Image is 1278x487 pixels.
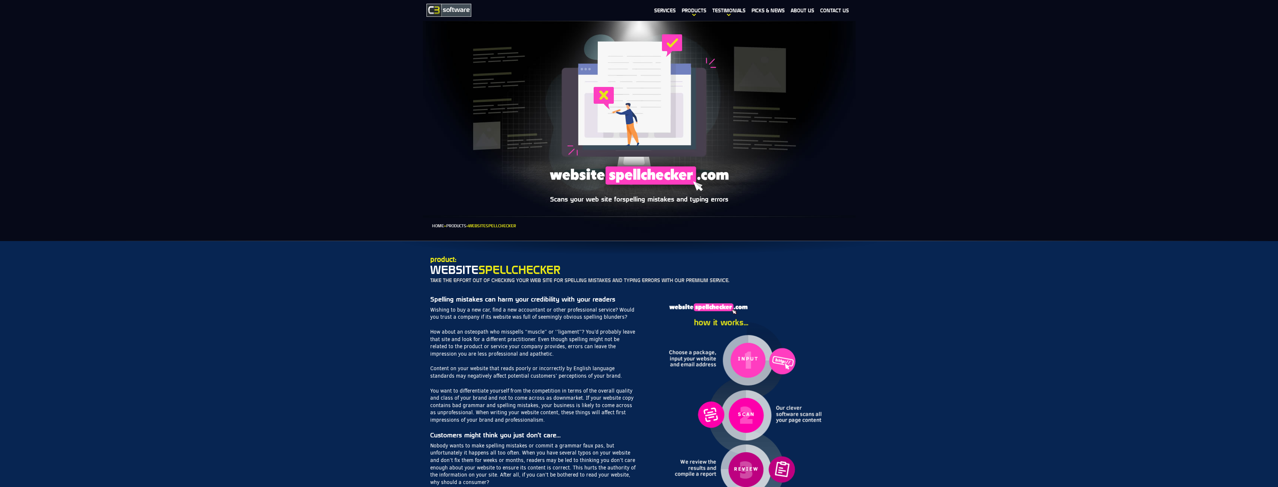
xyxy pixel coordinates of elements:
[749,2,788,19] a: Picks & News
[709,2,749,19] a: Testimonials
[430,256,848,263] h4: product:
[430,387,635,424] p: You want to differentiate yourself from the competition in terms of the overall quality and class...
[788,2,817,19] a: About us
[468,224,516,228] span: WebSiteSpellChecker
[446,224,466,228] a: Products
[679,2,709,19] a: Products
[430,277,848,284] p: Take the effort out of checking your web site for spelling mistakes and typing errors with our pr...
[817,2,852,19] a: Contact Us
[651,2,679,19] a: Services
[1184,418,1271,456] iframe: chat widget
[430,328,635,358] p: How about an osteopath who misspells “muscle” or ‘’ligament’’? You’d probably leave that site and...
[430,442,635,486] p: Nobody wants to make spelling mistakes or commit a grammar faux pas, but unfortunately it happens...
[430,306,635,321] p: Wishing to buy a new car, find a new accountant or other professional service? Would you trust a ...
[432,224,444,228] a: Home
[430,296,635,303] h3: Spelling mistakes can harm your credibility with your readers
[430,365,635,380] p: Content on your website that reads poorly or incorrectly by English language standards may negati...
[432,224,516,228] span: » »
[550,166,729,191] img: WebSuteSpellChecker
[426,196,852,202] h3: Scans your web site for spelling mistakes and typing errors
[478,263,560,276] span: SpellChecker
[430,265,848,275] h2: Website
[1247,457,1271,480] iframe: chat widget
[426,4,471,17] img: C3 Software
[430,431,635,438] h3: Customers might think you just don't care...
